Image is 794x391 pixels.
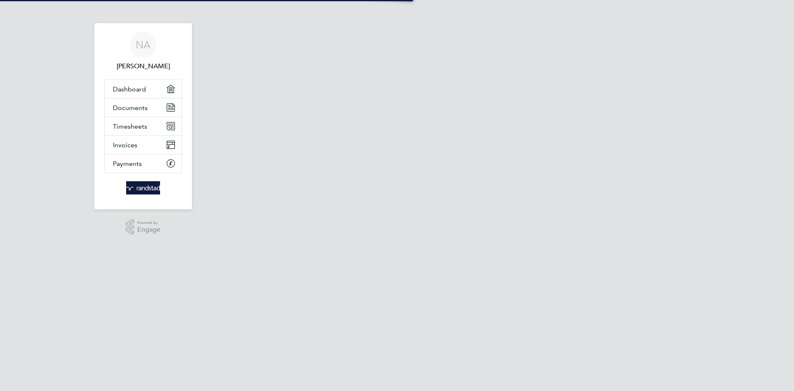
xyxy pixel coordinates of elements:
[94,23,192,209] nav: Main navigation
[113,141,137,149] span: Invoices
[105,154,182,173] a: Payments
[113,122,147,130] span: Timesheets
[105,98,182,117] a: Documents
[104,31,182,71] a: NA[PERSON_NAME]
[113,104,148,112] span: Documents
[126,219,161,235] a: Powered byEngage
[105,136,182,154] a: Invoices
[136,39,151,50] span: NA
[105,117,182,135] a: Timesheets
[104,181,182,194] a: Go to home page
[105,80,182,98] a: Dashboard
[137,226,160,233] span: Engage
[113,85,146,93] span: Dashboard
[137,219,160,226] span: Powered by
[126,181,160,194] img: randstad-logo-retina.png
[113,160,142,168] span: Payments
[104,61,182,71] span: Nigel Ashford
